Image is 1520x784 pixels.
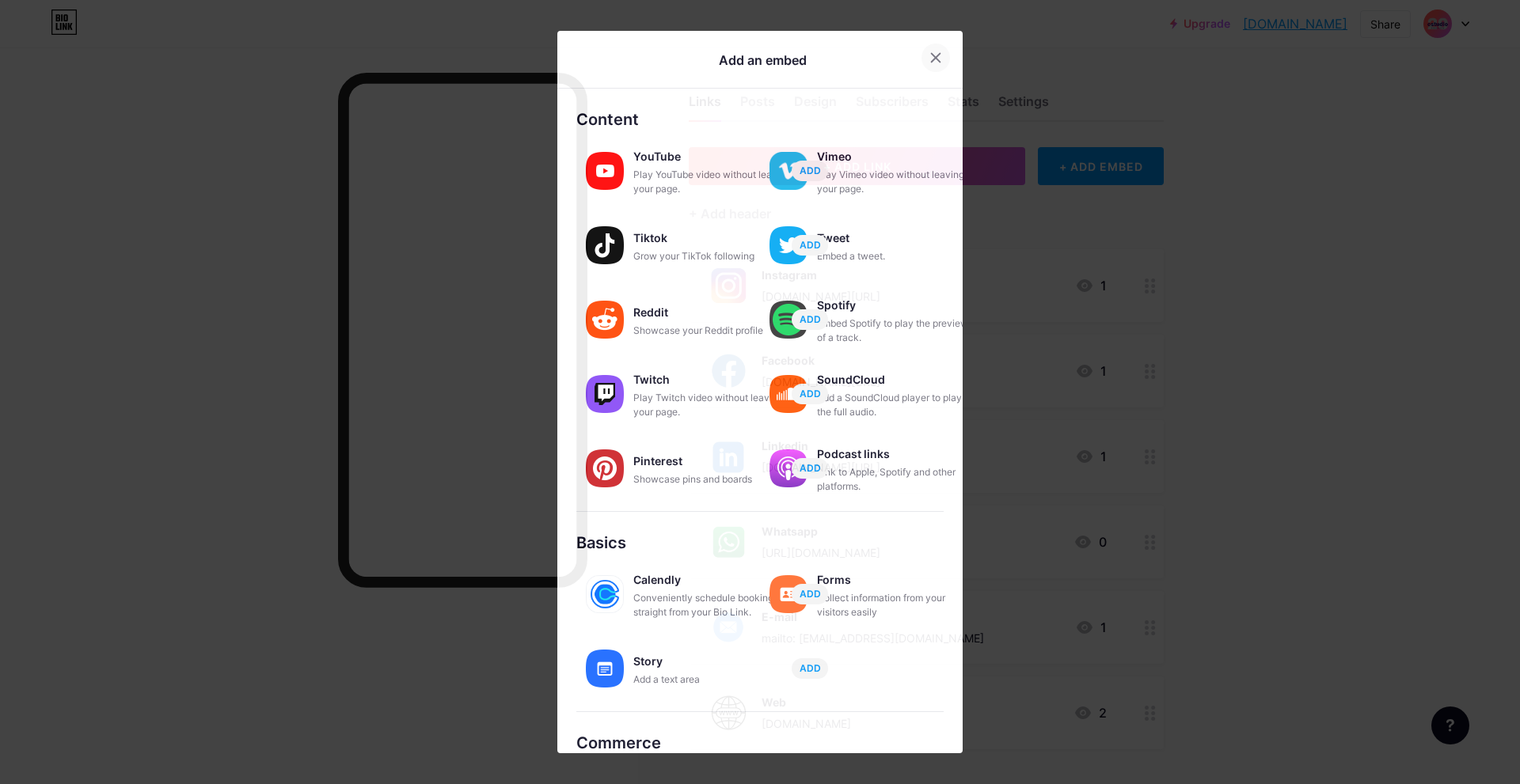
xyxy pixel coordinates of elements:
div: Forms [817,569,975,591]
div: Basics [576,531,944,555]
button: ADD [792,584,828,604]
span: ADD [800,461,821,475]
div: Conveniently schedule bookings straight from your Bio Link. [633,591,792,619]
div: Spotify [817,294,975,316]
div: Add a text area [633,672,792,687]
button: ADD [792,384,828,404]
div: Tweet [817,227,975,249]
img: tiktok [586,226,624,264]
div: Add an embed [719,51,807,70]
div: Grow your TikTok following [633,249,792,263]
div: Story [633,650,792,672]
div: Twitch [633,369,792,391]
span: ADD [800,164,821,177]
div: Pinterest [633,450,792,472]
span: ADD [800,387,821,400]
div: Embed a tweet. [817,249,975,263]
img: spotify [769,301,807,339]
div: YouTube [633,146,792,168]
div: Reddit [633,301,792,324]
div: Play Twitch video without leaving your page. [633,391,792,419]
div: Tiktok [633,227,792,249]
div: Showcase pins and boards [633,472,792,487]
div: Commerce [576,731,944,755]
img: pinterest [586,449,624,487]
div: Content [576,108,944,131]
div: Play YouTube video without leaving your page. [633,168,792,196]
button: ADD [792,458,828,479]
span: ADD [800,661,821,675]
div: Podcast links [817,443,975,465]
img: twitch [586,375,624,413]
img: forms [769,575,807,613]
div: SoundCloud [817,369,975,391]
div: Play Vimeo video without leaving your page. [817,168,975,196]
button: ADD [792,235,828,256]
img: soundcloud [769,375,807,413]
button: ADD [792,161,828,181]
span: ADD [800,238,821,252]
div: Embed Spotify to play the preview of a track. [817,316,975,345]
img: youtube [586,152,624,190]
div: Collect information from your visitors easily [817,591,975,619]
span: ADD [800,312,821,326]
button: ADD [792,309,828,330]
div: Showcase your Reddit profile [633,324,792,338]
img: calendly [586,575,624,613]
div: Add a SoundCloud player to play the full audio. [817,391,975,419]
img: story [586,650,624,687]
img: twitter [769,226,807,264]
button: ADD [792,658,828,679]
div: Calendly [633,569,792,591]
img: reddit [586,301,624,339]
div: Link to Apple, Spotify and other platforms. [817,465,975,494]
img: podcastlinks [769,449,807,487]
img: vimeo [769,152,807,190]
span: ADD [800,587,821,600]
div: Vimeo [817,146,975,168]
